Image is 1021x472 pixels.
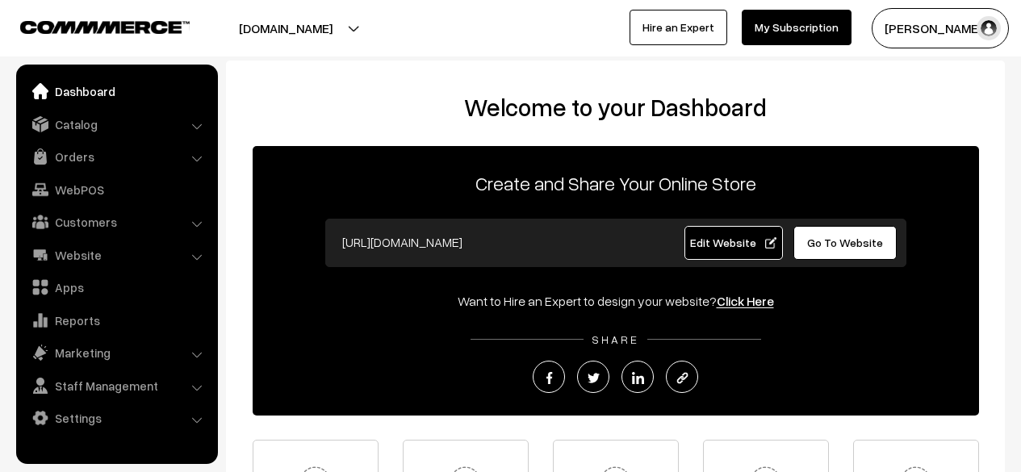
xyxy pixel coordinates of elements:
[182,8,389,48] button: [DOMAIN_NAME]
[793,226,898,260] a: Go To Website
[20,21,190,33] img: COMMMERCE
[690,236,776,249] span: Edit Website
[20,240,212,269] a: Website
[20,16,161,36] a: COMMMERCE
[20,175,212,204] a: WebPOS
[20,273,212,302] a: Apps
[742,10,852,45] a: My Subscription
[717,293,774,309] a: Click Here
[807,236,883,249] span: Go To Website
[977,16,1001,40] img: user
[20,306,212,335] a: Reports
[20,77,212,106] a: Dashboard
[253,169,979,198] p: Create and Share Your Online Store
[20,371,212,400] a: Staff Management
[253,291,979,311] div: Want to Hire an Expert to design your website?
[20,338,212,367] a: Marketing
[242,93,989,122] h2: Welcome to your Dashboard
[630,10,727,45] a: Hire an Expert
[872,8,1009,48] button: [PERSON_NAME]
[584,332,647,346] span: SHARE
[20,403,212,432] a: Settings
[20,142,212,171] a: Orders
[20,110,212,139] a: Catalog
[684,226,783,260] a: Edit Website
[20,207,212,236] a: Customers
